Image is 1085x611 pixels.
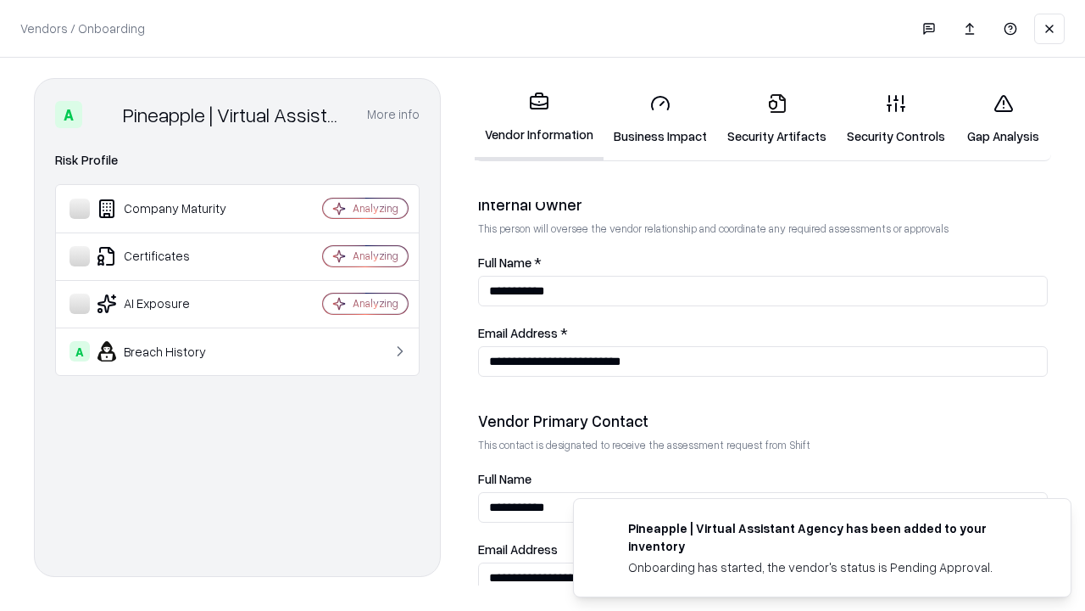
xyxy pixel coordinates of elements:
label: Email Address [478,543,1048,556]
p: This contact is designated to receive the assessment request from Shift [478,438,1048,452]
div: Pineapple | Virtual Assistant Agency [123,101,347,128]
button: More info [367,99,420,130]
div: A [70,341,90,362]
label: Email Address * [478,327,1048,339]
div: Analyzing [353,249,398,263]
img: trypineapple.com [594,519,615,540]
a: Security Controls [837,80,955,159]
div: A [55,101,82,128]
a: Security Artifacts [717,80,837,159]
div: Analyzing [353,296,398,311]
div: Company Maturity [70,199,272,219]
a: Business Impact [604,80,717,159]
label: Full Name [478,473,1048,485]
div: Risk Profile [55,150,420,171]
div: AI Exposure [70,294,272,314]
div: Vendor Primary Contact [478,411,1048,431]
a: Vendor Information [475,78,604,160]
div: Internal Owner [478,194,1048,215]
div: Onboarding has started, the vendor's status is Pending Approval. [628,558,1030,576]
div: Analyzing [353,201,398,216]
p: This person will oversee the vendor relationship and coordinate any required assessments or appro... [478,221,1048,236]
a: Gap Analysis [955,80,1051,159]
label: Full Name * [478,256,1048,269]
div: Breach History [70,341,272,362]
div: Certificates [70,246,272,266]
p: Vendors / Onboarding [20,20,145,37]
div: Pineapple | Virtual Assistant Agency has been added to your inventory [628,519,1030,555]
img: Pineapple | Virtual Assistant Agency [89,101,116,128]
